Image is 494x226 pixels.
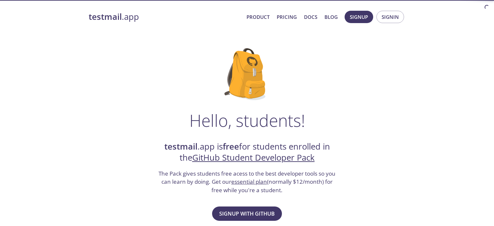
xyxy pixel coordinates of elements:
span: Signin [382,13,399,21]
a: testmail.app [89,11,241,22]
strong: free [223,141,239,152]
strong: testmail [164,141,197,152]
a: Pricing [277,13,297,21]
span: Signup [350,13,368,21]
button: Signup with GitHub [212,206,282,221]
button: Signup [345,11,373,23]
h2: .app is for students enrolled in the [158,141,336,164]
a: GitHub Student Developer Pack [192,152,315,163]
a: essential plan [231,178,267,185]
a: Product [247,13,270,21]
img: github-student-backpack.png [224,48,270,100]
span: Signup with GitHub [219,209,275,218]
h1: Hello, students! [189,111,305,130]
a: Blog [324,13,338,21]
h3: The Pack gives students free acess to the best developer tools so you can learn by doing. Get our... [158,169,336,194]
strong: testmail [89,11,122,22]
button: Signin [376,11,404,23]
a: Docs [304,13,317,21]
